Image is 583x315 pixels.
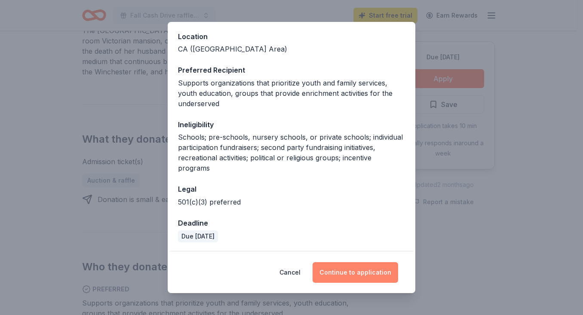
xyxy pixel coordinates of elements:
div: Location [178,31,405,42]
div: Due [DATE] [178,230,218,242]
div: 501(c)(3) preferred [178,197,405,207]
div: Supports organizations that prioritize youth and family services, youth education, groups that pr... [178,78,405,109]
div: Ineligibility [178,119,405,130]
button: Cancel [279,262,301,283]
div: Schools; pre-schools, nursery schools, or private schools; individual participation fundraisers; ... [178,132,405,173]
div: CA ([GEOGRAPHIC_DATA] Area) [178,44,405,54]
button: Continue to application [313,262,398,283]
div: Preferred Recipient [178,64,405,76]
div: Legal [178,183,405,195]
div: Deadline [178,217,405,229]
